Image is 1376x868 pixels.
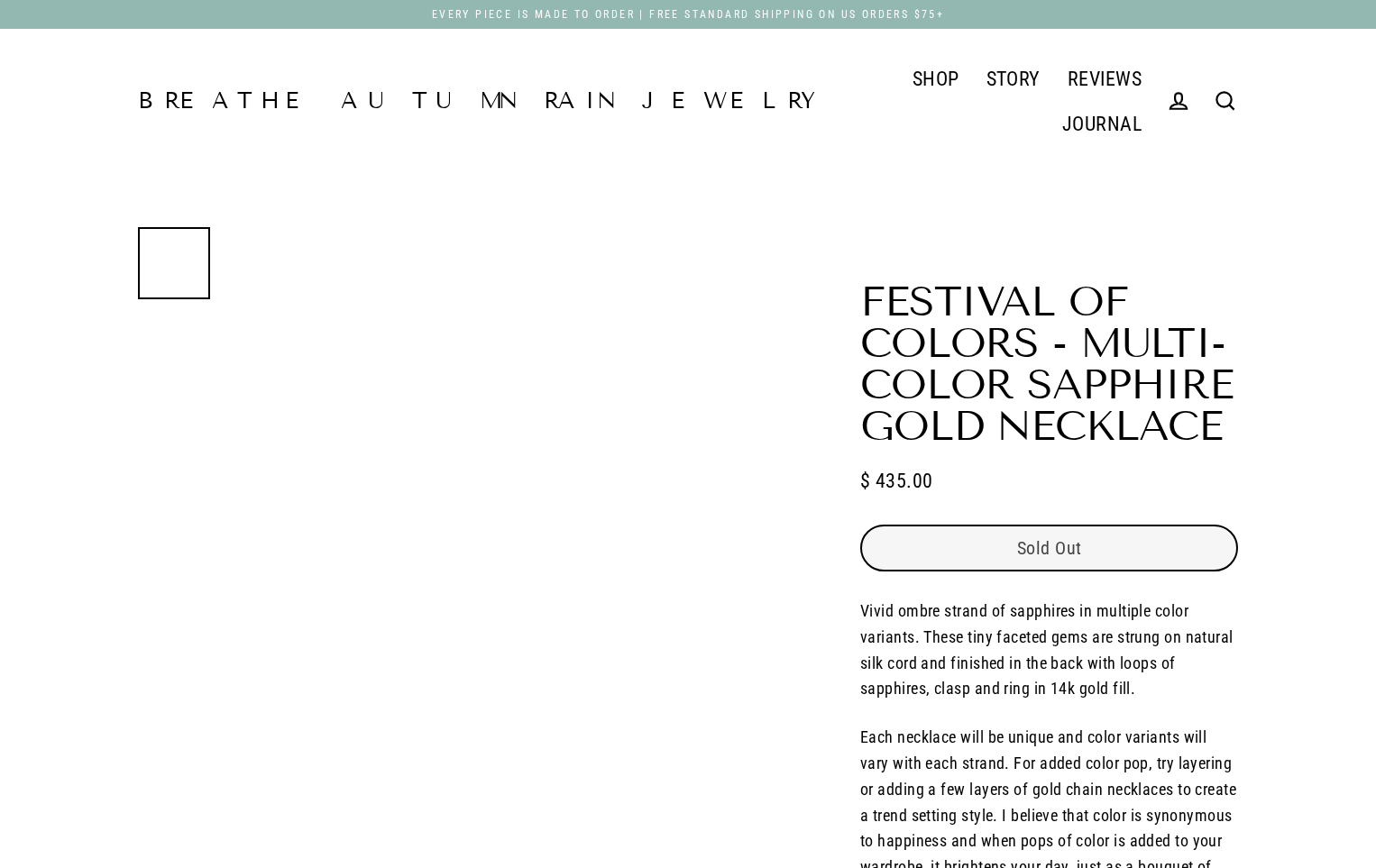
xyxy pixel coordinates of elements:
[860,601,1234,698] span: Vivid ombre strand of sapphires in multiple color variants. These tiny faceted gems are strung on...
[973,56,1054,101] a: STORY
[1054,56,1155,101] a: REVIEWS
[1017,537,1082,559] span: Sold Out
[138,90,825,113] a: Breathe Autumn Rain Jewelry
[860,525,1238,571] button: Sold Out
[860,281,1238,447] h1: Festival of Colors - Multi-Color Sapphire Gold Necklace
[825,56,1155,146] div: Primary
[899,56,973,101] a: SHOP
[860,465,933,497] span: $ 435.00
[1049,101,1155,146] a: JOURNAL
